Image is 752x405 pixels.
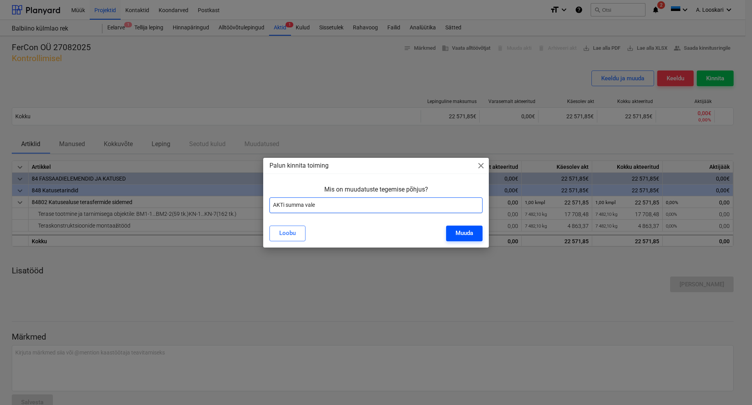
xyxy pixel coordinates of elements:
[279,228,296,238] div: Loobu
[446,226,483,241] button: Muuda
[476,161,486,170] span: close
[269,161,329,170] p: Palun kinnita toiming
[713,367,752,405] iframe: Chat Widget
[269,226,305,241] button: Loobu
[324,185,428,194] p: Mis on muudatuste tegemise põhjus?
[456,228,473,238] div: Muuda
